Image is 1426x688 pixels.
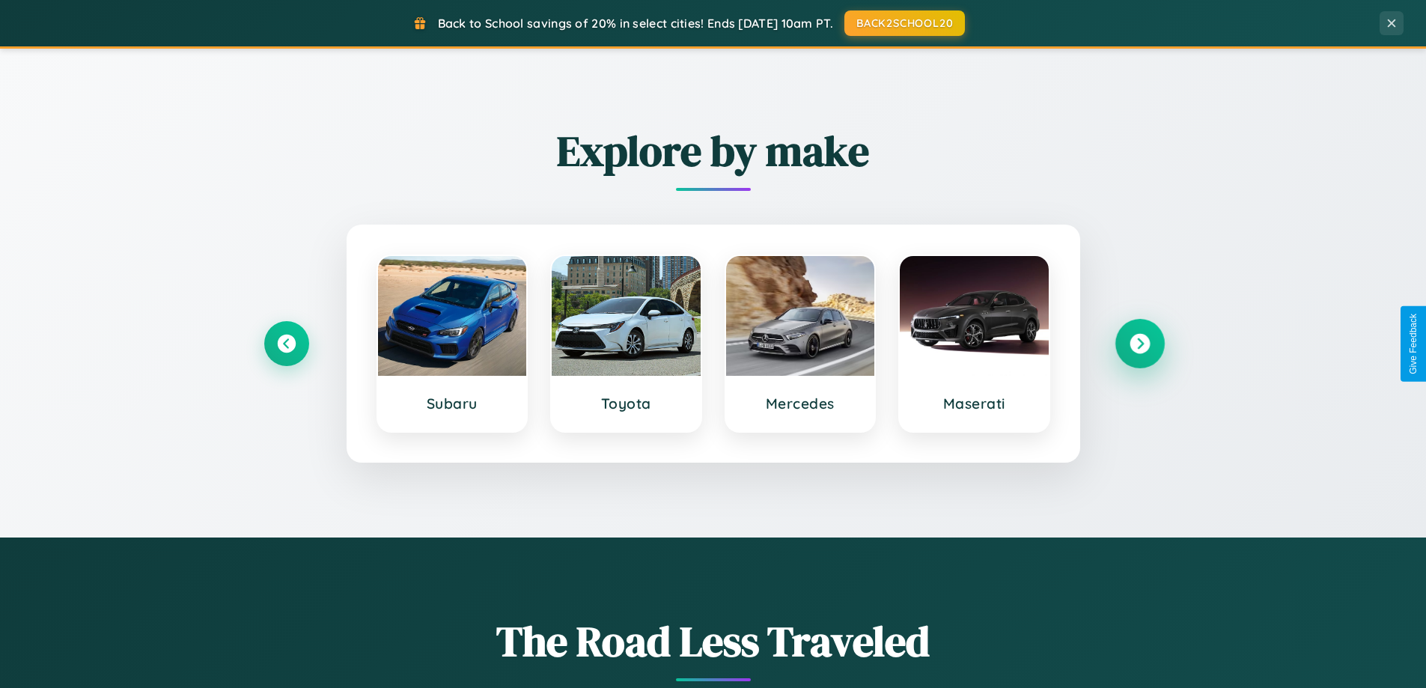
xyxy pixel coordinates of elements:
[844,10,965,36] button: BACK2SCHOOL20
[741,395,860,413] h3: Mercedes
[1408,314,1419,374] div: Give Feedback
[393,395,512,413] h3: Subaru
[264,122,1163,180] h2: Explore by make
[438,16,833,31] span: Back to School savings of 20% in select cities! Ends [DATE] 10am PT.
[915,395,1034,413] h3: Maserati
[264,612,1163,670] h1: The Road Less Traveled
[567,395,686,413] h3: Toyota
